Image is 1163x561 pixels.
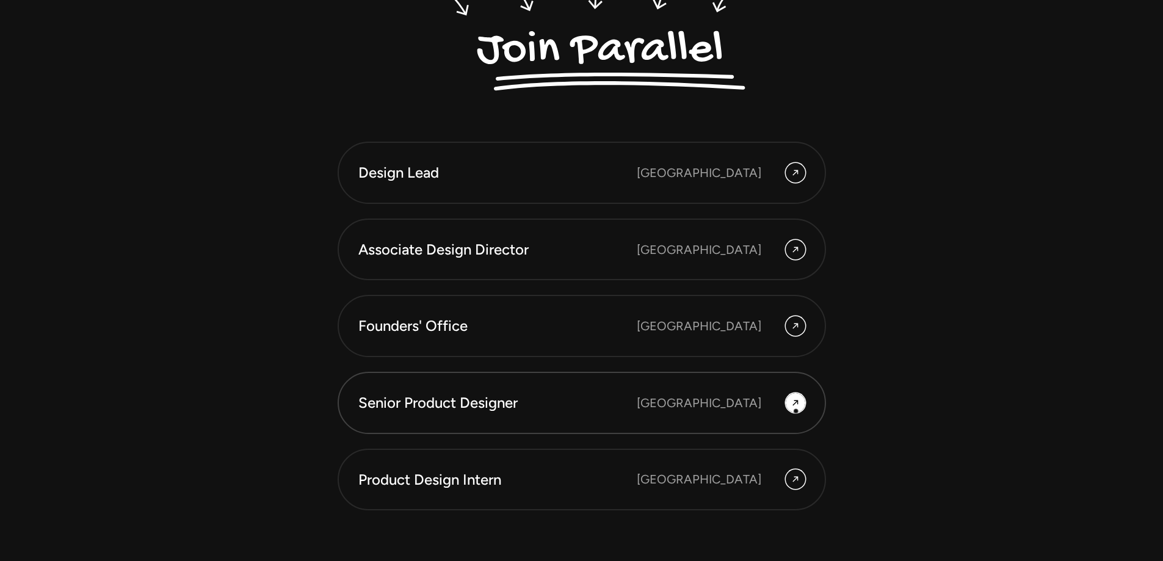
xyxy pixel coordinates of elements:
[358,162,637,183] div: Design Lead
[338,295,826,357] a: Founders' Office [GEOGRAPHIC_DATA]
[637,470,761,488] div: [GEOGRAPHIC_DATA]
[358,393,637,413] div: Senior Product Designer
[338,142,826,204] a: Design Lead [GEOGRAPHIC_DATA]
[358,316,637,336] div: Founders' Office
[637,164,761,182] div: [GEOGRAPHIC_DATA]
[338,449,826,511] a: Product Design Intern [GEOGRAPHIC_DATA]
[338,219,826,281] a: Associate Design Director [GEOGRAPHIC_DATA]
[358,469,637,490] div: Product Design Intern
[338,372,826,434] a: Senior Product Designer [GEOGRAPHIC_DATA]
[637,241,761,259] div: [GEOGRAPHIC_DATA]
[358,239,637,260] div: Associate Design Director
[637,394,761,412] div: [GEOGRAPHIC_DATA]
[637,317,761,335] div: [GEOGRAPHIC_DATA]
